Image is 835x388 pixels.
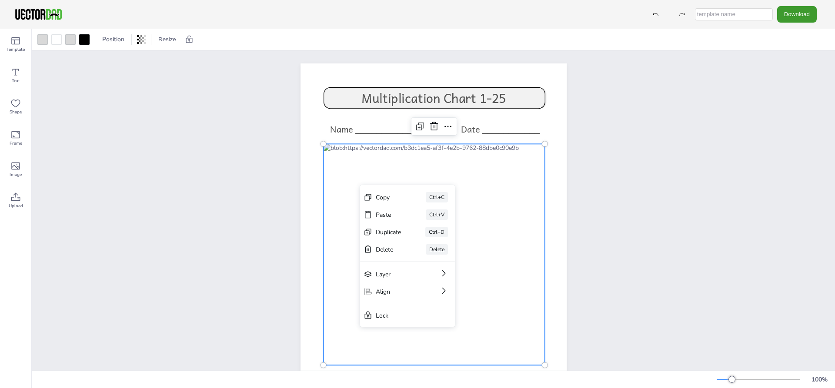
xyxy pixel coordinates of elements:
div: Delete [376,245,401,254]
div: Copy [376,193,401,202]
div: Duplicate [376,228,401,236]
div: 100 % [809,375,830,384]
div: Paste [376,211,401,219]
span: Shape [10,109,22,116]
input: template name [695,8,773,20]
div: Lock [376,312,427,320]
span: Position [100,35,126,43]
span: Text [12,77,20,84]
div: Ctrl+V [426,209,448,220]
div: Align [376,288,415,296]
span: Template [7,46,25,53]
span: Multiplication Chart 1-25 [361,88,506,108]
span: Upload [9,202,23,209]
span: Image [10,171,22,178]
div: Ctrl+C [426,192,448,202]
button: Resize [155,33,180,46]
div: Layer [376,270,415,279]
span: Frame [10,140,22,147]
span: Name ___________________ Date ___________ [330,122,540,136]
div: Delete [426,244,448,255]
img: VectorDad-1.png [14,8,63,21]
button: Download [777,6,817,22]
div: Ctrl+D [425,227,448,237]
